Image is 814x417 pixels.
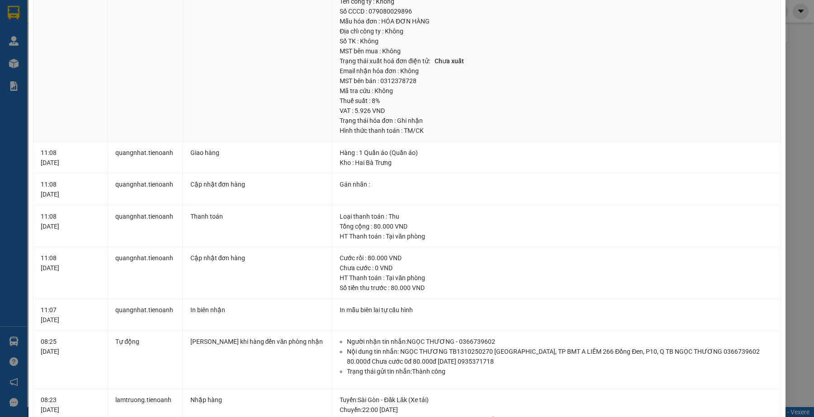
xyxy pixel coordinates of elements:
div: 08:25 [DATE] [41,337,100,356]
div: In biên nhận [190,305,325,315]
div: Cước rồi : 80.000 VND [340,253,773,263]
div: HT Thanh toán : Tại văn phòng [340,273,773,283]
li: Người nhận tin nhắn: NGỌC THƯƠNG - 0366739602 [347,337,773,347]
div: VAT : 5.926 VND [340,106,773,116]
div: 11:08 [DATE] [41,179,100,199]
div: Thuế suất : 8% [340,96,773,106]
div: Kho : Hai Bà Trưng [340,158,773,168]
div: 11:08 [DATE] [41,148,100,168]
li: Trạng thái gửi tin nhắn: Thành công [347,366,773,376]
div: MST bên mua : Không [340,46,773,56]
div: 11:07 [DATE] [41,305,100,325]
div: [PERSON_NAME] khi hàng đến văn phòng nhận [190,337,325,347]
div: Thanh toán [190,211,325,221]
td: Tự động [108,331,183,389]
div: 08:23 [DATE] [41,395,100,415]
td: quangnhat.tienoanh [108,142,183,174]
div: In mẫu biên lai tự cấu hình [340,305,773,315]
div: Mã tra cứu : Không [340,86,773,96]
td: quangnhat.tienoanh [108,299,183,331]
li: Nội dung tin nhắn: NGỌC THƯƠNG TB1310250270 [GEOGRAPHIC_DATA], TP BMT A LIÊM 266 Đồng Đen, P10, Q... [347,347,773,366]
div: Tổng cộng : 80.000 VND [340,221,773,231]
span: Chưa xuất [431,56,467,66]
div: Hàng : 1 Quần áo (Quần áo) [340,148,773,158]
div: Giao hàng [190,148,325,158]
div: Trạng thái xuất hoá đơn điện tử : [340,56,773,66]
div: Loại thanh toán : Thu [340,211,773,221]
td: quangnhat.tienoanh [108,173,183,206]
div: Cập nhật đơn hàng [190,179,325,189]
div: Nhập hàng [190,395,325,405]
div: 11:08 [DATE] [41,253,100,273]
div: Trạng thái hóa đơn : Ghi nhận [340,116,773,126]
div: Cập nhật đơn hàng [190,253,325,263]
div: Số TK : Không [340,36,773,46]
div: Số tiền thu trước : 80.000 VND [340,283,773,293]
div: MST bên bán : 0312378728 [340,76,773,86]
td: quangnhat.tienoanh [108,206,183,248]
div: Gán nhãn : [340,179,773,189]
div: Chưa cước : 0 VND [340,263,773,273]
div: Địa chỉ công ty : Không [340,26,773,36]
div: 11:08 [DATE] [41,211,100,231]
div: Mẫu hóa đơn : HÓA ĐƠN HÀNG [340,16,773,26]
div: Hình thức thanh toán : TM/CK [340,126,773,136]
div: Email nhận hóa đơn : Không [340,66,773,76]
div: Số CCCD : 079080029896 [340,6,773,16]
div: HT Thanh toán : Tại văn phòng [340,231,773,241]
td: quangnhat.tienoanh [108,247,183,299]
